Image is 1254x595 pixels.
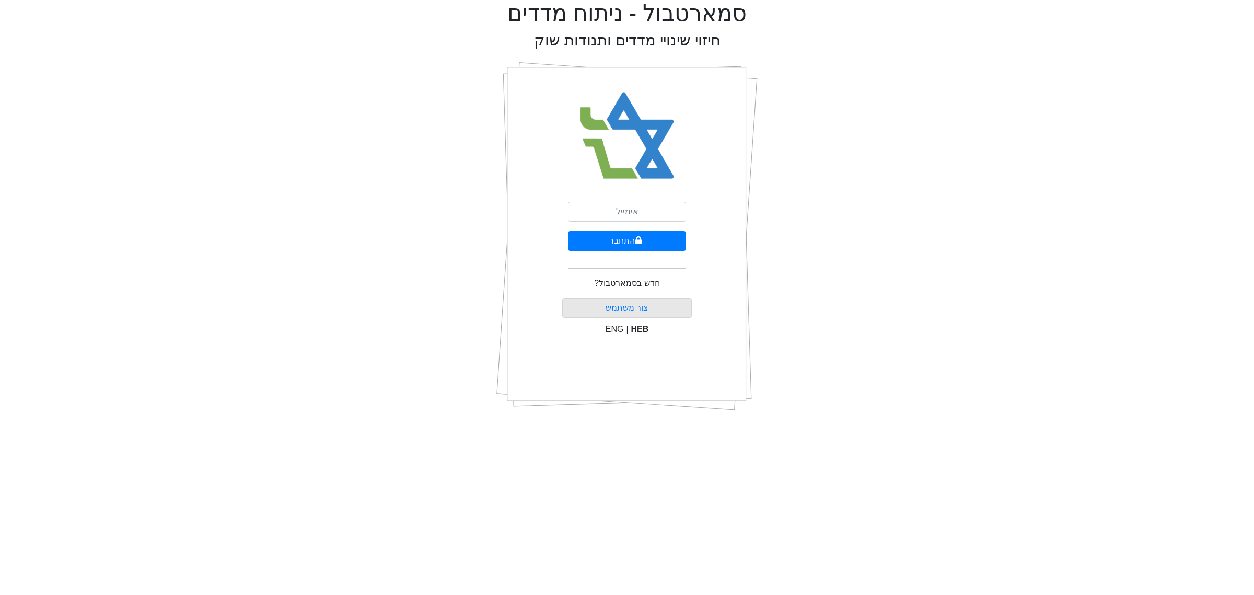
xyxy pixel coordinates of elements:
[594,277,659,290] p: חדש בסמארטבול?
[626,325,628,334] span: |
[568,202,686,222] input: אימייל
[571,78,684,193] img: Smart Bull
[606,325,624,334] span: ENG
[568,231,686,251] button: התחבר
[534,31,721,50] h2: חיזוי שינויי מדדים ותנודות שוק
[631,325,649,334] span: HEB
[606,303,648,312] a: צור משתמש
[562,298,692,318] button: צור משתמש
